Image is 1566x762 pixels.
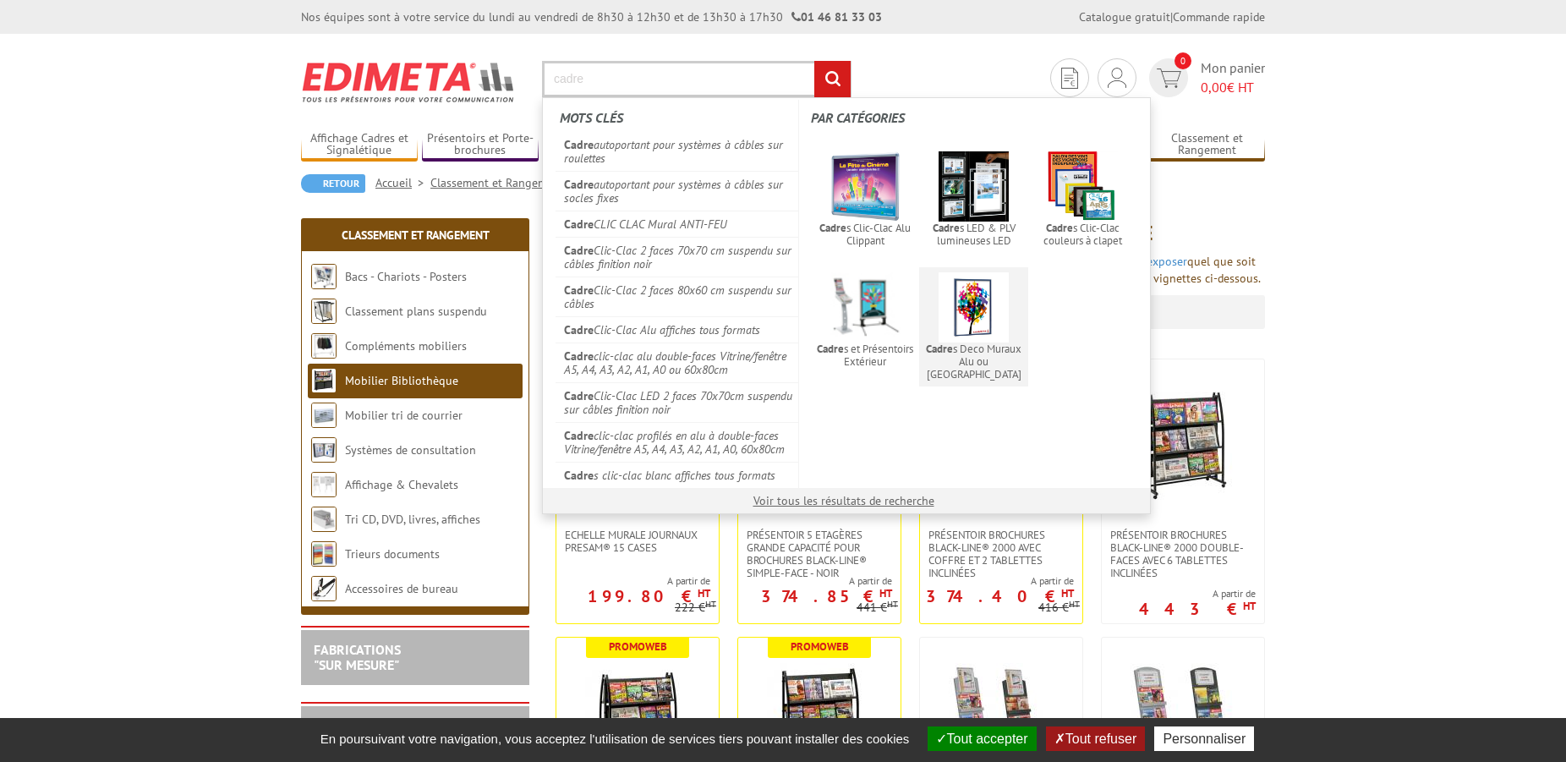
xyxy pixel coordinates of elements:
a: Retour [301,174,365,193]
a: Cadres Deco Muraux Alu ou [GEOGRAPHIC_DATA] [919,267,1028,386]
label: Par catégories [811,100,1137,136]
img: Accessoires de bureau [311,576,337,601]
b: Promoweb [791,639,849,654]
a: Affichage Cadres et Signalétique [301,131,418,159]
em: Cadre [1046,221,1073,235]
a: Cadreautoportant pour systèmes à câbles sur socles fixes [556,171,798,211]
p: 199.80 € [588,591,710,601]
sup: HT [698,586,710,600]
em: Cadre [933,221,960,235]
a: Echelle murale journaux Presam® 15 cases [556,529,719,554]
em: Cadre [564,282,594,298]
em: Cadre [564,177,594,192]
span: € HT [1201,78,1265,97]
p: 374.85 € [761,591,892,601]
span: s Clic-Clac couleurs à clapet [1033,222,1132,247]
p: 416 € [1038,601,1080,614]
a: CadreClic-Clac LED 2 faces 70x70cm suspendu sur câbles finition noir [556,382,798,422]
a: Catalogue gratuit [1079,9,1170,25]
sup: HT [1243,599,1256,613]
a: CadreCLIC CLAC Mural ANTI-FEU [556,211,798,237]
a: Présentoir brochures Black-Line® 2000 double-faces avec 6 tablettes inclinées [1102,529,1264,579]
a: Affichage & Chevalets [345,477,458,492]
span: 0 [1174,52,1191,69]
img: Trieurs documents [311,541,337,567]
a: Classement plans suspendu [345,304,487,319]
img: Compléments mobiliers [311,333,337,359]
a: Cadreautoportant pour systèmes à câbles sur roulettes [556,132,798,171]
div: Nos équipes sont à votre service du lundi au vendredi de 8h30 à 12h30 et de 13h30 à 17h30 [301,8,882,25]
div: | [1079,8,1265,25]
button: Tout refuser [1046,726,1145,751]
a: Cadres et Présentoirs Extérieur [811,267,920,374]
span: s et Présentoirs Extérieur [816,343,915,368]
a: Classement et Rangement [1148,131,1265,159]
p: 443 € [1139,604,1256,614]
img: Mobilier Bibliothèque [311,368,337,393]
img: Edimeta [301,51,517,113]
sup: HT [879,586,892,600]
input: rechercher [814,61,851,97]
img: Affichage & Chevalets [311,472,337,497]
a: Classement et Rangement [430,175,583,190]
img: Tri CD, DVD, livres, affiches [311,507,337,532]
img: devis rapide [1061,68,1078,89]
img: cadres_deco_bleu_21835bu.jpg [939,272,1009,343]
img: devis rapide [1108,68,1126,88]
em: Cadre [564,137,594,152]
em: Cadre [564,322,594,337]
img: devis rapide [1157,69,1181,88]
a: Cadreclic-clac alu double-faces Vitrine/fenêtre A5, A4, A3, A2, A1, A0 ou 60x80cm [556,343,798,382]
a: Mobilier tri de courrier [345,408,463,423]
span: A partir de [556,574,710,588]
img: vignette-presentoirs-plv-exterieur.jpg [830,272,901,343]
p: 441 € [857,601,898,614]
a: Mobilier Bibliothèque [345,373,458,388]
img: Mobilier tri de courrier [311,403,337,428]
a: Accessoires de bureau [345,581,458,596]
a: Trieurs documents [345,546,440,562]
a: Cadres Clic-Clac couleurs à clapet [1028,146,1137,253]
img: cadre_de_couleur.jpg [1048,151,1118,222]
strong: 01 46 81 33 03 [791,9,882,25]
a: Présentoir 5 Etagères grande capacité pour brochures Black-Line® simple-face - Noir [738,529,901,579]
span: Mon panier [1201,58,1265,97]
em: Cadre [564,468,594,483]
div: Rechercher un produit ou une référence... [542,97,1151,514]
img: Systèmes de consultation [311,437,337,463]
span: Echelle murale journaux Presam® 15 cases [565,529,710,554]
img: affichage-lumineux.jpg [939,151,1009,222]
em: Cadre [564,217,594,232]
p: 222 € [675,601,716,614]
span: s Clic-Clac Alu Clippant [816,222,915,247]
span: Présentoir brochures Black-Line® 2000 avec coffre et 2 tablettes inclinées [928,529,1074,579]
button: Personnaliser (fenêtre modale) [1154,726,1254,751]
a: Systèmes de consultation [345,442,476,458]
span: s LED & PLV lumineuses LED [924,222,1023,247]
a: devis rapide 0 Mon panier 0,00€ HT [1145,58,1265,97]
img: Présentoir brochures Black-Line® 2000 double-faces avec 6 tablettes inclinées [1124,385,1242,503]
a: Présentoir brochures Black-Line® 2000 avec coffre et 2 tablettes inclinées [920,529,1082,579]
a: Cadres clic-clac blanc affiches tous formats [556,462,798,488]
a: Compléments mobiliers [345,338,467,354]
span: En poursuivant votre navigation, vous acceptez l'utilisation de services tiers pouvant installer ... [312,732,918,746]
a: FABRICATIONS"Sur Mesure" [314,641,401,673]
a: Bacs - Chariots - Posters [345,269,467,284]
sup: HT [705,598,716,610]
img: Classement plans suspendu [311,299,337,324]
sup: HT [887,598,898,610]
input: Rechercher un produit ou une référence... [542,61,851,97]
em: Cadre [564,428,594,443]
em: Cadre [926,342,953,356]
b: Promoweb [609,639,667,654]
a: Classement et Rangement [342,228,490,243]
a: CadreClic-Clac 2 faces 80x60 cm suspendu sur câbles [556,277,798,316]
span: Présentoir brochures Black-Line® 2000 double-faces avec 6 tablettes inclinées [1110,529,1256,579]
span: 0,00 [1201,79,1227,96]
a: Tri CD, DVD, livres, affiches [345,512,480,527]
img: Bacs - Chariots - Posters [311,264,337,289]
a: Commande rapide [1173,9,1265,25]
span: Mots clés [560,109,623,126]
span: A partir de [920,574,1074,588]
em: Cadre [564,243,594,258]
